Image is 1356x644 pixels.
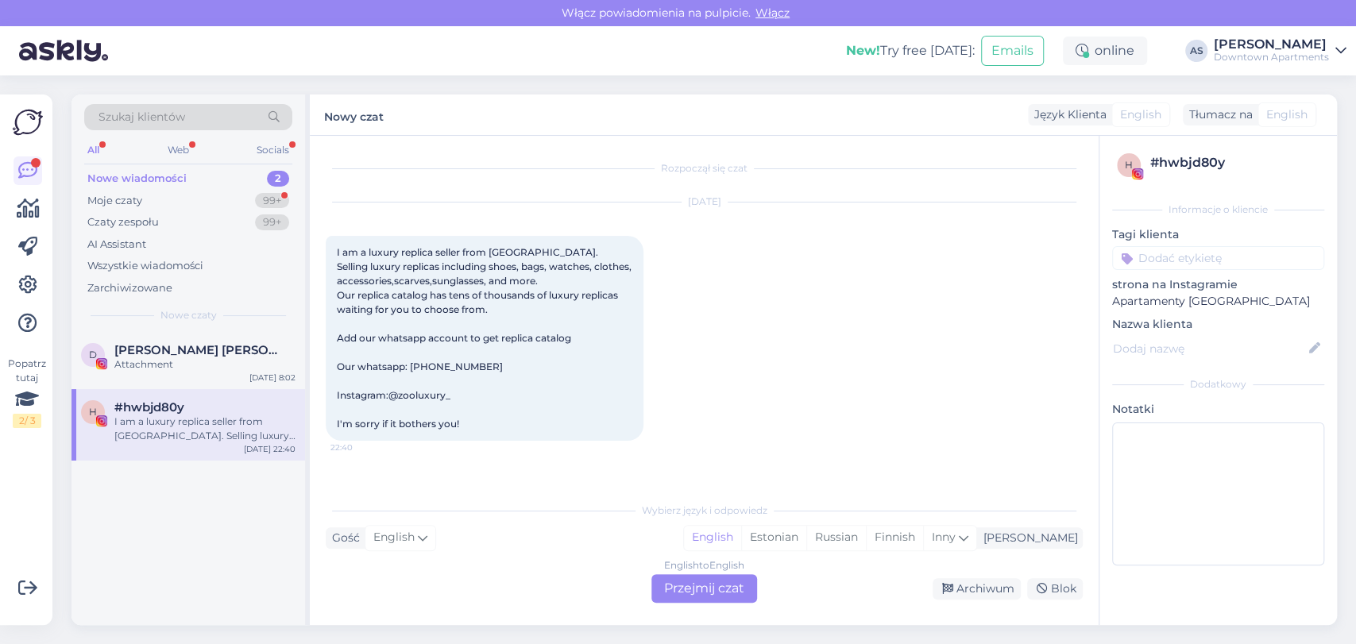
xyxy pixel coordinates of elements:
div: 99+ [255,214,289,230]
div: [DATE] 8:02 [249,372,296,384]
img: Askly Logo [13,107,43,137]
div: Zarchiwizowane [87,280,172,296]
div: 2 [267,171,289,187]
div: online [1063,37,1147,65]
span: Inny [932,530,956,544]
div: Język Klienta [1028,106,1107,123]
div: Wszystkie wiadomości [87,258,203,274]
span: Włącz [751,6,794,20]
div: Finnish [866,526,923,550]
div: [PERSON_NAME] [977,530,1078,546]
div: Przejmij czat [651,574,757,603]
div: AI Assistant [87,237,146,253]
p: Notatki [1112,401,1324,418]
div: Wybierz język i odpowiedz [326,503,1083,518]
span: Dominika Krzyszkowska Makijaż•Pielęgnacja•Moda [114,343,280,357]
span: I am a luxury replica seller from [GEOGRAPHIC_DATA]. Selling luxury replicas including shoes, bag... [337,246,634,430]
span: h [89,406,97,418]
span: Nowe czaty [160,308,217,322]
div: Rozpoczął się czat [326,161,1083,175]
span: 22:40 [330,442,390,453]
span: #hwbjd80y [114,400,184,415]
div: Estonian [741,526,806,550]
span: English [373,529,415,546]
div: # hwbjd80y [1150,153,1319,172]
div: English to English [664,558,744,573]
div: AS [1185,40,1207,62]
p: strona na Instagramie [1112,276,1324,293]
button: Emails [981,36,1044,66]
div: Russian [806,526,866,550]
div: Czaty zespołu [87,214,159,230]
div: 99+ [255,193,289,209]
div: Archiwum [933,578,1021,600]
div: Attachment [114,357,296,372]
div: Try free [DATE]: [846,41,975,60]
a: [PERSON_NAME]Downtown Apartments [1214,38,1346,64]
b: New! [846,43,880,58]
p: Apartamenty [GEOGRAPHIC_DATA] [1112,293,1324,310]
div: Dodatkowy [1112,377,1324,391]
span: Szukaj klientów [99,109,185,125]
div: [PERSON_NAME] [1214,38,1329,51]
input: Dodać etykietę [1112,246,1324,270]
div: Moje czaty [87,193,142,209]
span: D [89,349,97,361]
span: English [1266,106,1308,123]
div: Popatrz tutaj [13,357,41,428]
div: Tłumacz na [1183,106,1253,123]
div: 2 / 3 [13,414,41,428]
p: Nazwa klienta [1112,316,1324,333]
p: Tagi klienta [1112,226,1324,243]
label: Nowy czat [324,104,384,125]
div: Downtown Apartments [1214,51,1329,64]
div: [DATE] 22:40 [244,443,296,455]
div: Informacje o kliencie [1112,202,1324,217]
div: All [84,140,102,160]
div: Web [164,140,192,160]
div: English [684,526,741,550]
div: Nowe wiadomości [87,171,187,187]
div: I am a luxury replica seller from [GEOGRAPHIC_DATA]. Selling luxury replicas including shoes, bag... [114,415,296,443]
span: English [1120,106,1161,123]
div: Socials [253,140,292,160]
div: Gość [326,530,360,546]
div: Blok [1027,578,1083,600]
div: [DATE] [326,195,1083,209]
input: Dodaj nazwę [1113,340,1306,357]
span: h [1125,159,1133,171]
